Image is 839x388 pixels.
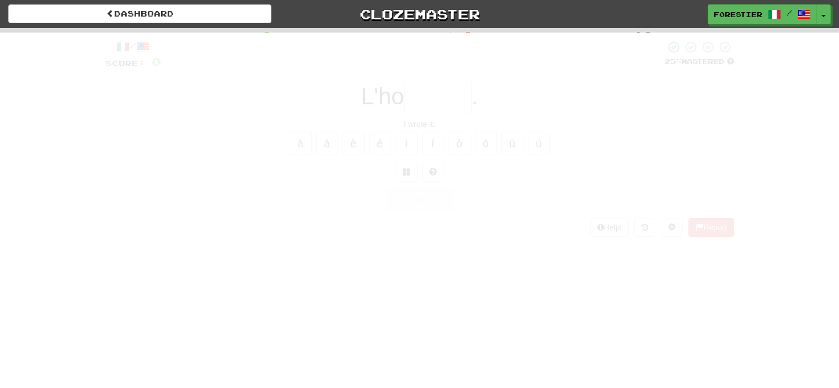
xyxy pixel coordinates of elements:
[105,59,145,68] span: Score:
[361,83,404,109] span: L'ho
[152,55,161,68] span: 0
[316,132,338,155] button: á
[463,29,473,42] span: 0
[290,132,312,155] button: à
[8,4,271,23] a: Dashboard
[688,218,734,237] button: Report
[448,132,471,155] button: ò
[708,4,817,24] a: f0restier /
[528,132,550,155] button: ú
[634,218,655,237] button: Round history (alt+y)
[422,132,444,155] button: í
[590,218,629,237] button: Help!
[634,29,653,42] span: 10
[568,31,606,42] span: To go
[180,31,234,42] span: Correct
[386,187,454,212] button: Submit
[396,163,418,182] button: Switch sentence to multiple choice alt+p
[288,4,551,24] a: Clozemaster
[105,40,161,54] div: /
[396,132,418,155] button: ì
[501,132,523,155] button: ù
[714,9,762,19] span: f0restier
[422,163,444,182] button: Single letter hint - you only get 1 per sentence and score half the points! alt+h
[472,83,478,109] span: .
[665,57,734,67] div: Mastered
[366,31,436,42] span: Incorrect
[665,57,681,66] span: 25 %
[369,132,391,155] button: é
[343,132,365,155] button: è
[105,119,734,130] div: I wrote it.
[262,29,271,42] span: 0
[475,132,497,155] button: ó
[787,9,792,17] span: /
